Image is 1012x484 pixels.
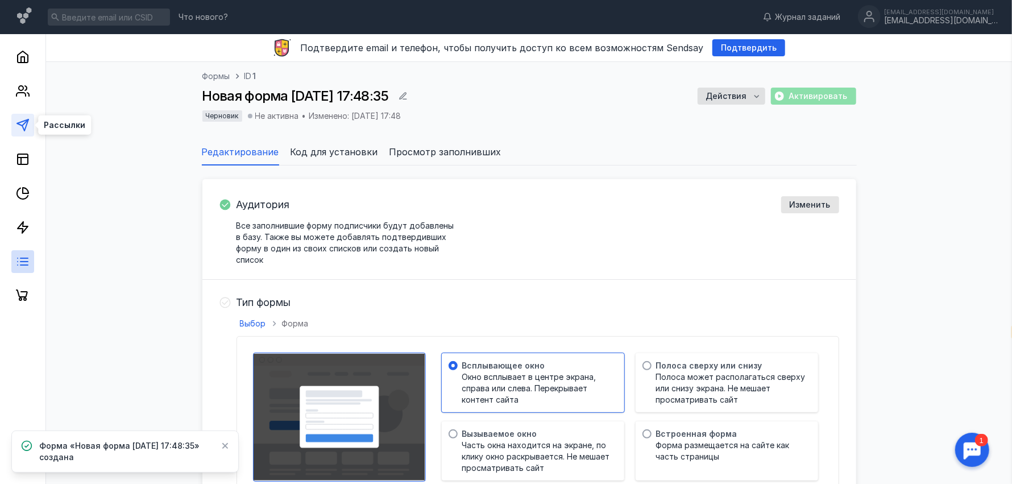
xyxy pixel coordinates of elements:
[656,428,737,440] span: Встроенная форма
[721,43,777,53] span: Подтвердить
[309,110,401,122] span: Изменено: [DATE] 17:48
[237,199,290,210] h4: Аудитория
[300,42,703,53] span: Подтвердите email и телефон, чтобы получить доступ ко всем возможностям Sendsay
[44,121,85,129] span: Рассылки
[240,318,266,328] span: Выбор
[74,57,329,69] span: Подтвердите подписку на рассылку, пожалуйста
[237,221,454,264] span: Все заполнившие форму подписчики будут добавлены в базу. Также вы можете добавлять подтвердивших ...
[656,360,762,371] span: Полоса сверху или снизу
[884,16,998,26] div: [EMAIL_ADDRESS][DOMAIN_NAME]
[302,110,306,122] div: •
[255,111,299,121] span: Не активна
[253,71,256,82] span: 1
[698,88,765,105] button: Действия
[244,71,252,81] span: ID
[656,440,807,462] span: Форма размещается на сайте как часть страницы
[790,200,831,210] span: Изменить
[202,145,279,159] span: Редактирование
[74,110,355,129] span: Если вы не подписывались на эту рассылку, проигнорируйте письмо. Вы не будете подписаны на рассыл...
[712,39,785,56] button: Подтвердить
[26,7,39,19] div: 1
[179,13,228,21] span: Что нового?
[781,196,839,213] button: Изменить
[884,9,998,15] div: [EMAIL_ADDRESS][DOMAIN_NAME]
[206,111,239,120] span: Черновик
[48,9,170,26] input: Введите email или CSID
[173,13,234,21] a: Что нового?
[291,145,378,159] span: Код для установки
[282,318,309,328] span: Форма
[82,84,138,96] a: Подтвердить
[706,92,747,101] span: Действия
[39,440,212,463] span: Форма «Новая форма [DATE] 17:48:35» создана
[656,371,807,406] span: Полоса может располагаться сверху или снизу экрана. Не мешает просматривать сайт
[74,35,157,44] span: Название компании
[202,71,230,82] a: Формы
[462,428,537,440] span: Вызываемое окно
[757,11,846,23] a: Журнал заданий
[775,11,840,23] span: Журнал заданий
[462,440,613,474] span: Часть окна находится на экране, по клику окно раскрывается. Не мешает просматривать сайт
[389,145,501,159] span: Просмотр заполнивших
[237,297,291,308] h4: Тип формы
[202,88,389,104] span: Новая форма [DATE] 17:48:35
